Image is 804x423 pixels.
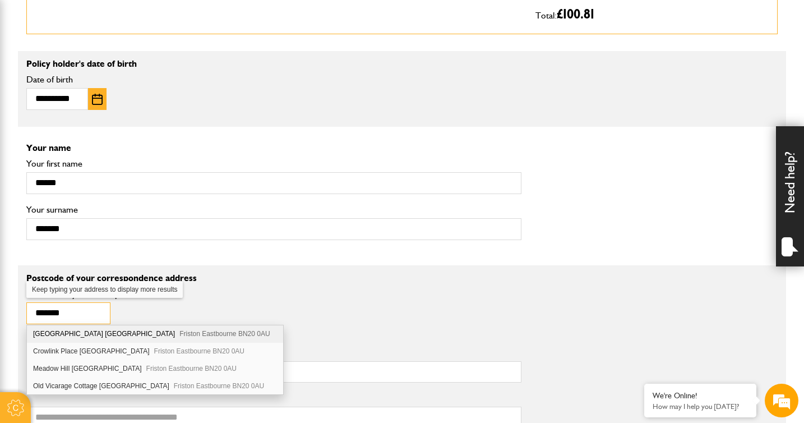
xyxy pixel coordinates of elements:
[27,378,283,394] div: Old Vicarage Cottage Crowlink Lane
[26,289,197,298] label: Postcode of your correspondence address
[19,62,47,78] img: d_20077148190_company_1631870298795_20077148190
[26,159,521,168] label: Your first name
[27,360,283,378] div: Meadow Hill Crowlink Lane
[26,59,778,68] p: Policy holder's date of birth
[26,75,521,84] label: Date of birth
[653,402,748,411] p: How may I help you today?
[58,63,188,77] div: Chat with us now
[179,330,270,338] span: Friston Eastbourne BN20 0AU
[27,343,283,360] div: Crowlink Place Crowlink Lane
[557,8,594,21] span: £
[92,94,103,105] img: Choose date
[174,382,264,390] span: Friston Eastbourne BN20 0AU
[146,365,237,373] span: Friston Eastbourne BN20 0AU
[15,104,205,128] input: Enter your last name
[26,144,778,153] p: Your name
[535,4,769,25] p: Total:
[26,274,521,283] p: Postcode of your correspondence address
[15,137,205,162] input: Enter your email address
[563,8,594,21] span: 100.81
[776,126,804,266] div: Need help?
[184,6,211,33] div: Minimize live chat window
[27,325,283,343] div: St. Marys Church Crowlink Lane
[653,391,748,401] div: We're Online!
[15,170,205,195] input: Enter your phone number
[26,281,183,298] div: Keep typing your address to display more results
[26,205,521,214] label: Your surname
[153,346,204,361] em: Start Chat
[15,203,205,336] textarea: Type your message and hit 'Enter'
[154,347,244,355] span: Friston Eastbourne BN20 0AU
